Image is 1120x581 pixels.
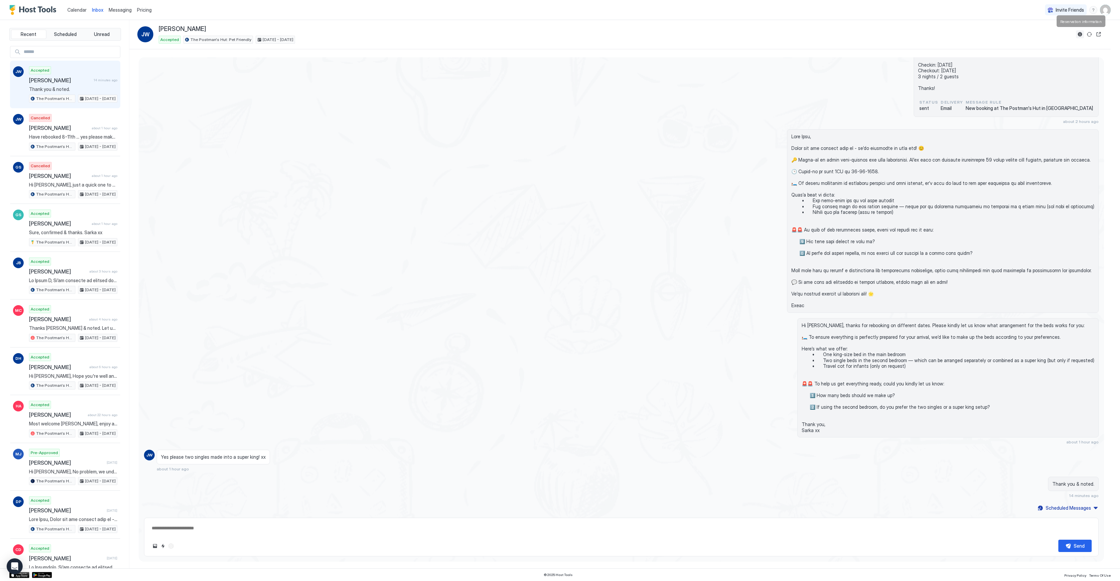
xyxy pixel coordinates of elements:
[32,572,52,578] a: Google Play Store
[109,7,132,13] span: Messaging
[159,25,206,33] span: [PERSON_NAME]
[15,116,22,122] span: JW
[36,430,74,436] span: The Postman's Hut: Pet Friendly
[1037,503,1099,512] button: Scheduled Messages
[36,144,74,150] span: The Postman's Hut: Pet Friendly
[16,260,21,266] span: JB
[1069,493,1099,498] span: 14 minutes ago
[918,39,1094,91] span: Hi, New booking for The Postman's Hut in [GEOGRAPHIC_DATA]: Checkin: [DATE] Checkout: [DATE] 3 ni...
[1076,30,1084,38] button: Reservation information
[919,105,938,111] span: sent
[31,306,49,312] span: Accepted
[31,402,49,408] span: Accepted
[31,497,49,503] span: Accepted
[85,382,116,388] span: [DATE] - [DATE]
[107,556,117,560] span: [DATE]
[85,526,116,532] span: [DATE] - [DATE]
[89,317,117,321] span: about 4 hours ago
[31,545,49,551] span: Accepted
[263,37,293,43] span: [DATE] - [DATE]
[29,421,117,427] span: Most welcome [PERSON_NAME], enjoy and let us know if anything. Sarka xx
[802,322,1094,433] span: Hi [PERSON_NAME], thanks for rebooking on different dates. Please kindly let us know what arrange...
[36,239,74,245] span: The Postman's Hut: Pet Friendly
[85,239,116,245] span: [DATE] - [DATE]
[85,287,116,293] span: [DATE] - [DATE]
[159,542,167,550] button: Quick reply
[9,572,29,578] div: App Store
[89,269,117,274] span: about 3 hours ago
[48,30,83,39] button: Scheduled
[29,507,104,514] span: [PERSON_NAME]
[29,325,117,331] span: Thanks [PERSON_NAME] & noted. Let us know if anything else and enjoy the rest of your [DATE]. Sar...
[161,454,266,460] span: Yes please two singles made into a super king! xx
[29,125,89,131] span: [PERSON_NAME]
[85,478,116,484] span: [DATE] - [DATE]
[15,355,21,361] span: DH
[7,558,23,574] div: Open Intercom Messenger
[54,31,77,37] span: Scheduled
[1100,5,1111,15] div: User profile
[94,78,117,82] span: 14 minutes ago
[1064,573,1086,577] span: Privacy Policy
[92,126,117,130] span: about 1 hour ago
[31,354,49,360] span: Accepted
[29,173,89,179] span: [PERSON_NAME]
[94,31,110,37] span: Unread
[151,542,159,550] button: Upload image
[85,335,116,341] span: [DATE] - [DATE]
[29,555,104,562] span: [PERSON_NAME]
[9,28,121,41] div: tab-group
[29,86,117,92] span: Thank you & noted.
[15,212,21,218] span: GS
[92,222,117,226] span: about 1 hour ago
[29,134,117,140] span: Have rebooked 8-11th … yes please make the other beds up as a super king! Look forward to our sta...
[85,430,116,436] span: [DATE] - [DATE]
[1066,439,1099,444] span: about 1 hour ago
[36,191,74,197] span: The Postman's Hut: Pet Friendly
[29,268,87,275] span: [PERSON_NAME]
[92,7,103,13] span: Inbox
[1056,7,1084,13] span: Invite Friends
[1058,540,1092,552] button: Send
[15,307,22,313] span: MC
[966,99,1093,105] span: Message Rule
[11,30,46,39] button: Recent
[15,69,22,75] span: JW
[67,6,87,13] a: Calendar
[84,30,119,39] button: Unread
[29,411,85,418] span: [PERSON_NAME]
[1095,30,1103,38] button: Open reservation
[29,469,117,475] span: Hi [PERSON_NAME], No problem, we understand 😊 Hope to see you another time and have a great eveni...
[85,191,116,197] span: [DATE] - [DATE]
[29,77,91,84] span: [PERSON_NAME]
[29,564,117,570] span: Lo Ipsumdolo, Si’am consecte ad elitsed doe te Inc Utlabor’e Dol! Ma aliq eni’ad mini v quisnostr...
[29,516,117,522] span: Lore Ipsu, Dolor sit ame consect adip el - se’do eiusmodte in utla etd! 😊 🔑 Magna-al en admin ven...
[31,115,50,121] span: Cancelled
[1052,481,1094,487] span: Thank you & noted.
[141,30,150,38] span: JW
[9,5,59,15] a: Host Tools Logo
[29,459,104,466] span: [PERSON_NAME]
[29,364,87,370] span: [PERSON_NAME]
[190,37,251,43] span: The Postman's Hut: Pet Friendly
[29,373,117,379] span: Hi [PERSON_NAME], Hope you're well and all good after your stay with us. We’d be so grateful if y...
[21,46,120,58] input: Input Field
[36,96,74,102] span: The Postman's Hut: Pet Friendly
[107,508,117,513] span: [DATE]
[1085,30,1093,38] button: Sync reservation
[941,105,963,111] span: Email
[1089,573,1111,577] span: Terms Of Use
[160,37,179,43] span: Accepted
[1063,119,1099,124] span: about 2 hours ago
[36,335,74,341] span: The Postman's Hut: Pet Friendly
[36,478,74,484] span: The Postman's Hut: Pet Friendly
[1089,6,1097,14] div: menu
[137,7,152,13] span: Pricing
[544,573,573,577] span: © 2025 Host Tools
[88,413,117,417] span: about 22 hours ago
[146,452,153,458] span: JW
[89,365,117,369] span: about 6 hours ago
[941,99,963,105] span: Delivery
